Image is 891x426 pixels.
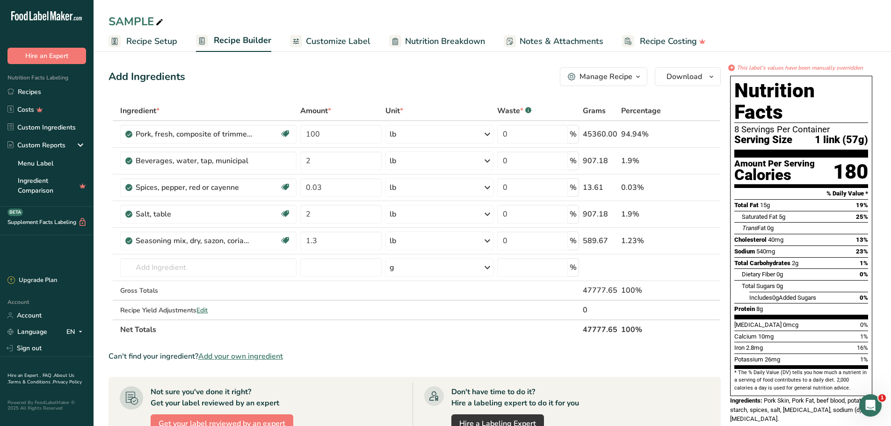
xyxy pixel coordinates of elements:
i: This label's values have been manually overridden [737,64,863,72]
span: Add your own ingredient [198,351,283,362]
div: Upgrade Plan [7,276,57,285]
span: Total Fat [734,202,759,209]
span: [MEDICAL_DATA] [734,321,782,328]
span: 0g [767,224,774,231]
a: Recipe Setup [109,31,177,52]
span: Amount [300,105,331,116]
span: 0% [860,271,868,278]
div: lb [390,155,396,166]
a: Recipe Costing [622,31,706,52]
span: Fat [742,224,766,231]
div: 47777.65 [583,285,617,296]
div: 907.18 [583,155,617,166]
span: 1 link (57g) [815,134,868,146]
span: Recipe Costing [640,35,697,48]
a: Customize Label [290,31,370,52]
span: Protein [734,305,755,312]
span: 0% [860,321,868,328]
a: Language [7,324,47,340]
span: 540mg [756,248,775,255]
span: 8g [756,305,763,312]
div: Can't find your ingredient? [109,351,721,362]
div: 8 Servings Per Container [734,125,868,134]
span: Unit [385,105,403,116]
a: Recipe Builder [196,30,271,52]
span: 0g [772,294,779,301]
span: 1% [860,333,868,340]
div: 94.94% [621,129,676,140]
span: 0g [776,282,783,289]
span: 0% [860,294,868,301]
span: 10mg [758,333,774,340]
div: Waste [497,105,531,116]
i: Trans [742,224,757,231]
div: Amount Per Serving [734,159,815,168]
span: 13% [856,236,868,243]
div: 907.18 [583,209,617,220]
span: Total Sugars [742,282,775,289]
span: 0g [776,271,783,278]
div: lb [390,129,396,140]
div: Manage Recipe [580,71,632,82]
span: 1 [878,394,886,402]
span: Recipe Setup [126,35,177,48]
span: 1% [860,356,868,363]
span: Ingredients: [730,397,762,404]
span: Pork Skin, Pork Fat, beef blood, potato starch, spices, salt, [MEDICAL_DATA], sodium (d) [MEDICAL... [730,397,864,422]
div: Custom Reports [7,140,65,150]
h1: Nutrition Facts [734,80,868,123]
div: 1.9% [621,209,676,220]
span: 25% [856,213,868,220]
span: Saturated Fat [742,213,777,220]
span: 5g [779,213,785,220]
span: Serving Size [734,134,792,146]
div: lb [390,182,396,193]
div: Pork, fresh, composite of trimmed retail cuts (loin and [MEDICAL_DATA]), separable lean and fat, raw [136,129,253,140]
span: Potassium [734,356,763,363]
button: Manage Recipe [560,67,647,86]
div: Don't have time to do it? Hire a labeling expert to do it for you [451,386,579,409]
div: 1.9% [621,155,676,166]
a: About Us . [7,372,74,385]
span: Ingredient [120,105,159,116]
input: Add Ingredient [120,258,297,277]
iframe: Intercom live chat [859,394,882,417]
div: Spices, pepper, red or cayenne [136,182,253,193]
a: Nutrition Breakdown [389,31,485,52]
a: Privacy Policy [53,379,82,385]
span: 0mcg [783,321,798,328]
div: Gross Totals [120,286,297,296]
div: 0.03% [621,182,676,193]
span: 26mg [765,356,780,363]
a: Terms & Conditions . [8,379,53,385]
div: lb [390,209,396,220]
div: Recipe Yield Adjustments [120,305,297,315]
div: 0 [583,304,617,316]
span: 16% [857,344,868,351]
span: Includes Added Sugars [749,294,816,301]
button: Hire an Expert [7,48,86,64]
div: Add Ingredients [109,69,185,85]
span: Notes & Attachments [520,35,603,48]
div: 100% [621,285,676,296]
span: Download [666,71,702,82]
div: 180 [833,159,868,184]
div: Calories [734,168,815,182]
span: 23% [856,248,868,255]
div: Salt, table [136,209,253,220]
span: Grams [583,105,606,116]
span: Cholesterol [734,236,767,243]
div: lb [390,235,396,246]
div: g [390,262,394,273]
span: Total Carbohydrates [734,260,790,267]
span: Customize Label [306,35,370,48]
div: 13.61 [583,182,617,193]
span: 1% [860,260,868,267]
div: SAMPLE [109,13,165,30]
div: Seasoning mix, dry, sazon, coriander & annatto [136,235,253,246]
span: Percentage [621,105,661,116]
a: FAQ . [43,372,54,379]
span: 19% [856,202,868,209]
section: % Daily Value * [734,188,868,199]
div: 589.67 [583,235,617,246]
